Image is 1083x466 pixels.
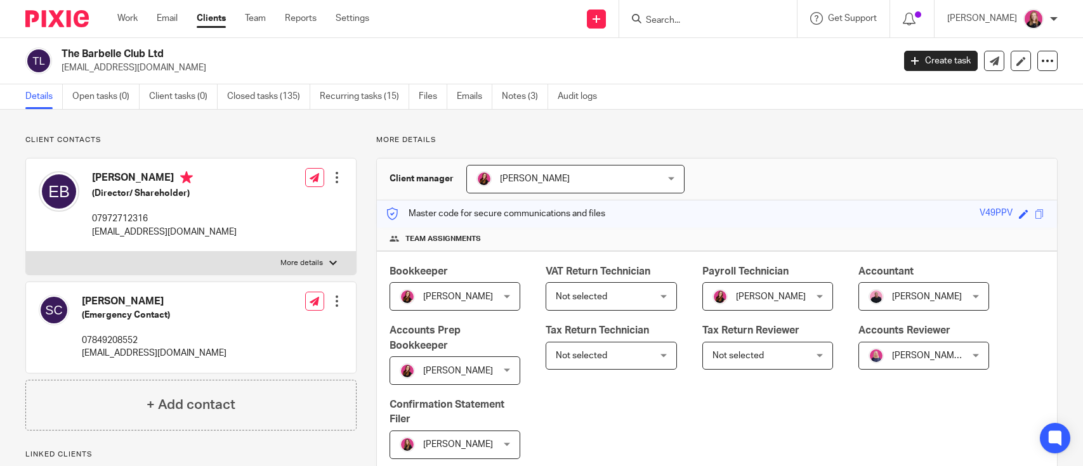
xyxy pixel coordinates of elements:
p: More details [280,258,323,268]
span: Bookkeeper [390,266,448,276]
img: Pixie [25,10,89,27]
span: Accounts Reviewer [858,325,950,335]
span: [PERSON_NAME] FCCA [892,351,987,360]
a: Details [25,84,63,109]
p: [EMAIL_ADDRESS][DOMAIN_NAME] [62,61,885,74]
p: 07849208552 [82,334,226,347]
a: Settings [336,12,369,25]
input: Search [645,15,759,27]
a: Client tasks (0) [149,84,218,109]
span: Confirmation Statement Filer [390,399,504,424]
span: VAT Return Technician [546,266,650,276]
a: Create task [904,51,978,71]
p: More details [376,135,1058,145]
span: [PERSON_NAME] [500,174,570,183]
img: 21.png [400,363,415,379]
div: V49PPV [980,207,1013,221]
h3: Client manager [390,172,454,185]
span: Get Support [828,14,877,23]
span: [PERSON_NAME] [892,292,962,301]
p: [EMAIL_ADDRESS][DOMAIN_NAME] [82,347,226,359]
span: Team assignments [405,234,481,244]
a: Open tasks (0) [72,84,140,109]
span: [PERSON_NAME] [423,292,493,301]
a: Work [117,12,138,25]
a: Emails [457,84,492,109]
i: Primary [180,171,193,184]
p: Linked clients [25,450,357,460]
span: Not selected [712,351,764,360]
p: [EMAIL_ADDRESS][DOMAIN_NAME] [92,226,237,238]
span: [PERSON_NAME] [423,366,493,375]
span: Tax Return Reviewer [702,325,799,335]
h4: + Add contact [147,395,235,415]
img: svg%3E [39,171,79,212]
span: Payroll Technician [702,266,789,276]
a: Reports [285,12,317,25]
span: Accounts Prep Bookkeeper [390,325,461,350]
img: 17.png [400,437,415,452]
span: [PERSON_NAME] [736,292,806,301]
img: 21.png [400,289,415,304]
a: Team [245,12,266,25]
img: 21.png [712,289,728,304]
a: Notes (3) [502,84,548,109]
a: Closed tasks (135) [227,84,310,109]
h5: (Director/ Shareholder) [92,187,237,200]
img: 21.png [476,171,492,186]
span: Accountant [858,266,914,276]
span: Tax Return Technician [546,325,649,335]
a: Audit logs [558,84,607,109]
a: Email [157,12,178,25]
img: svg%3E [25,48,52,74]
h4: [PERSON_NAME] [92,171,237,187]
img: Bio%20-%20Kemi%20.png [869,289,884,304]
img: Cheryl%20Sharp%20FCCA.png [869,348,884,363]
span: [PERSON_NAME] [423,440,493,449]
p: [PERSON_NAME] [947,12,1017,25]
img: Team%20headshots.png [1023,9,1044,29]
span: Not selected [556,292,607,301]
a: Recurring tasks (15) [320,84,409,109]
h5: (Emergency Contact) [82,309,226,321]
img: svg%3E [39,295,69,325]
a: Files [419,84,447,109]
span: Not selected [556,351,607,360]
p: Master code for secure communications and files [386,207,605,220]
h2: The Barbelle Club Ltd [62,48,720,61]
p: Client contacts [25,135,357,145]
p: 07972712316 [92,212,237,225]
a: Clients [197,12,226,25]
h4: [PERSON_NAME] [82,295,226,308]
